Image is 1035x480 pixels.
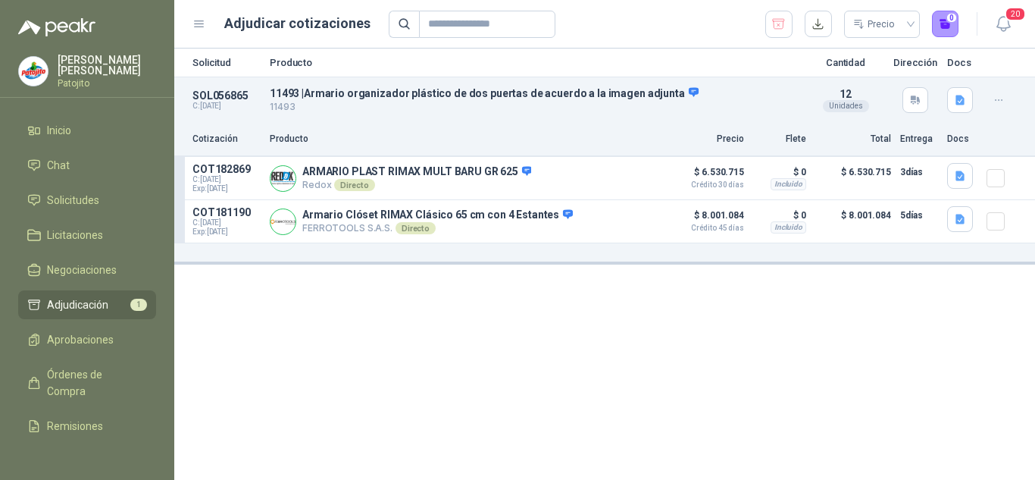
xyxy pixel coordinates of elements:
[192,132,261,146] p: Cotización
[18,151,156,180] a: Chat
[840,88,852,100] span: 12
[192,163,261,175] p: COT182869
[668,181,744,189] span: Crédito 30 días
[900,206,938,224] p: 5 días
[47,296,108,313] span: Adjudicación
[932,11,959,38] button: 0
[18,256,156,284] a: Negociaciones
[1005,7,1026,21] span: 20
[853,13,897,36] div: Precio
[753,132,806,146] p: Flete
[668,163,744,189] p: $ 6.530.715
[192,102,261,111] p: C: [DATE]
[668,132,744,146] p: Precio
[270,209,295,234] img: Company Logo
[130,299,147,311] span: 1
[192,58,261,67] p: Solicitud
[192,175,261,184] span: C: [DATE]
[192,89,261,102] p: SOL056865
[270,166,295,191] img: Company Logo
[18,360,156,406] a: Órdenes de Compra
[270,58,799,67] p: Producto
[771,178,806,190] div: Incluido
[815,206,891,237] p: $ 8.001.084
[47,192,99,209] span: Solicitudes
[947,132,977,146] p: Docs
[302,209,573,222] p: Armario Clóset RIMAX Clásico 65 cm con 4 Estantes
[47,227,103,243] span: Licitaciones
[224,13,371,34] h1: Adjudicar cotizaciones
[270,100,799,115] p: 11493
[668,206,744,232] p: $ 8.001.084
[18,325,156,354] a: Aprobaciones
[753,163,806,181] p: $ 0
[334,179,374,191] div: Directo
[47,418,103,435] span: Remisiones
[192,206,261,218] p: COT181190
[19,57,48,86] img: Company Logo
[900,132,938,146] p: Entrega
[192,218,261,227] span: C: [DATE]
[18,290,156,319] a: Adjudicación1
[47,366,142,400] span: Órdenes de Compra
[947,58,977,67] p: Docs
[47,262,117,278] span: Negociaciones
[270,132,659,146] p: Producto
[771,221,806,234] div: Incluido
[815,132,891,146] p: Total
[815,163,891,193] p: $ 6.530.715
[47,122,71,139] span: Inicio
[58,55,156,76] p: [PERSON_NAME] [PERSON_NAME]
[990,11,1017,38] button: 20
[18,116,156,145] a: Inicio
[823,100,869,112] div: Unidades
[47,331,114,348] span: Aprobaciones
[302,179,531,191] p: Redox
[18,221,156,249] a: Licitaciones
[900,163,938,181] p: 3 días
[58,79,156,88] p: Patojito
[18,18,95,36] img: Logo peakr
[47,157,70,174] span: Chat
[302,165,531,179] p: ARMARIO PLAST RIMAX MULT BARU GR 625
[753,206,806,224] p: $ 0
[808,58,883,67] p: Cantidad
[396,222,436,234] div: Directo
[192,184,261,193] span: Exp: [DATE]
[270,86,799,100] p: 11493 | Armario organizador plástico de dos puertas de acuerdo a la imagen adjunta
[18,186,156,215] a: Solicitudes
[893,58,938,67] p: Dirección
[668,224,744,232] span: Crédito 45 días
[192,227,261,237] span: Exp: [DATE]
[18,412,156,441] a: Remisiones
[302,222,573,234] p: FERROTOOLS S.A.S.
